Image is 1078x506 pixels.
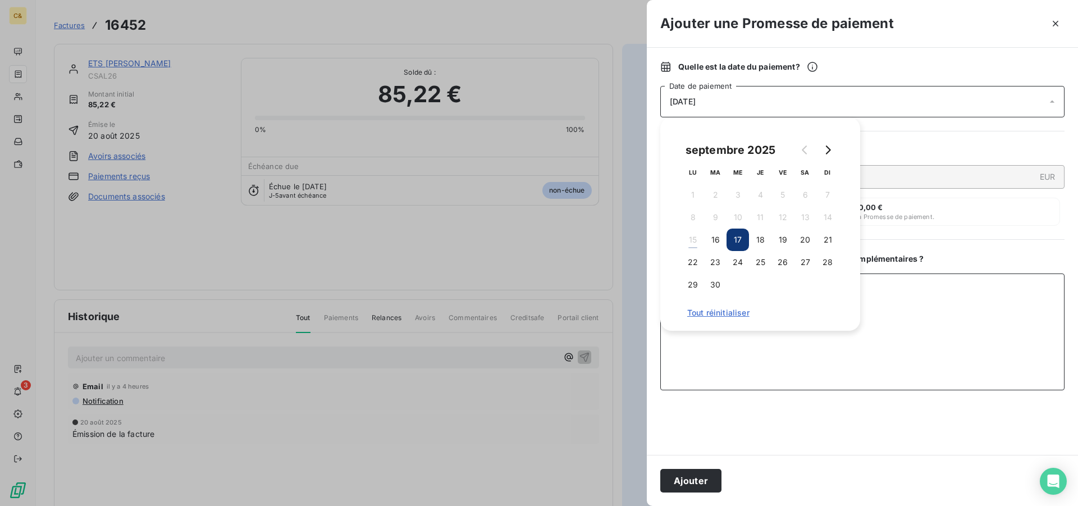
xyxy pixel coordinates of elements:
[749,229,771,251] button: 18
[816,229,839,251] button: 21
[771,251,794,273] button: 26
[670,97,696,106] span: [DATE]
[704,206,727,229] button: 9
[687,308,833,317] span: Tout réinitialiser
[682,184,704,206] button: 1
[660,13,894,34] h3: Ajouter une Promesse de paiement
[660,469,721,493] button: Ajouter
[816,251,839,273] button: 28
[794,251,816,273] button: 27
[682,229,704,251] button: 15
[771,206,794,229] button: 12
[794,139,816,161] button: Go to previous month
[682,251,704,273] button: 22
[858,203,883,212] span: 0,00 €
[678,61,818,72] span: Quelle est la date du paiement ?
[794,229,816,251] button: 20
[816,161,839,184] th: dimanche
[749,206,771,229] button: 11
[682,273,704,296] button: 29
[727,251,749,273] button: 24
[1040,468,1067,495] div: Open Intercom Messenger
[794,206,816,229] button: 13
[704,251,727,273] button: 23
[682,141,779,159] div: septembre 2025
[794,184,816,206] button: 6
[749,184,771,206] button: 4
[727,184,749,206] button: 3
[682,161,704,184] th: lundi
[771,229,794,251] button: 19
[727,161,749,184] th: mercredi
[816,139,839,161] button: Go to next month
[749,251,771,273] button: 25
[704,161,727,184] th: mardi
[794,161,816,184] th: samedi
[771,184,794,206] button: 5
[727,229,749,251] button: 17
[816,184,839,206] button: 7
[816,206,839,229] button: 14
[682,206,704,229] button: 8
[771,161,794,184] th: vendredi
[727,206,749,229] button: 10
[704,184,727,206] button: 2
[660,273,1065,390] textarea: Virement fait le 15/09
[749,161,771,184] th: jeudi
[704,273,727,296] button: 30
[704,229,727,251] button: 16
